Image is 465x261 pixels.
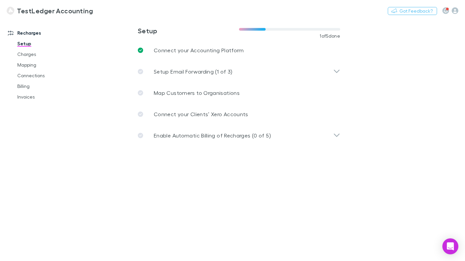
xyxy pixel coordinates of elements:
a: Connections [11,70,81,81]
p: Map Customers to Organisations [154,89,240,97]
a: Recharges [1,28,81,38]
div: Open Intercom Messenger [442,238,458,254]
p: Connect your Accounting Platform [154,46,244,54]
a: Setup [11,38,81,49]
p: Connect your Clients’ Xero Accounts [154,110,248,118]
div: Enable Automatic Billing of Recharges (0 of 5) [132,125,346,146]
span: 1 of 5 done [320,33,340,39]
a: Connect your Clients’ Xero Accounts [132,104,346,125]
img: TestLedger Accounting's Logo [7,7,14,15]
p: Enable Automatic Billing of Recharges (0 of 5) [154,131,271,139]
a: Map Customers to Organisations [132,82,346,104]
h3: Setup [138,27,239,35]
a: Billing [11,81,81,92]
a: Charges [11,49,81,60]
div: Setup Email Forwarding (1 of 3) [132,61,346,82]
a: TestLedger Accounting [3,3,97,19]
h3: TestLedger Accounting [17,7,93,15]
a: Invoices [11,92,81,102]
a: Mapping [11,60,81,70]
a: Connect your Accounting Platform [132,40,346,61]
p: Setup Email Forwarding (1 of 3) [154,68,232,76]
button: Got Feedback? [388,7,437,15]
